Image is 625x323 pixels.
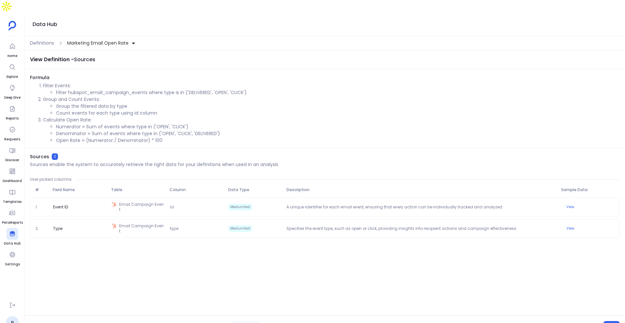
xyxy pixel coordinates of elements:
a: PetaReports [2,207,23,225]
span: Event ID [50,204,71,210]
a: Home [7,40,18,59]
a: Discover [5,145,19,163]
a: Templates [3,186,21,204]
li: Filter hubspot_email_campaign_events where type is in ('DELIVERED', 'OPEN', 'CLICK') [56,89,620,96]
li: Numerator = Sum of events where type in ('OPEN', 'CLICK') [56,123,620,130]
span: User picked columns [30,177,72,182]
span: Templates [3,199,21,204]
span: Explore [7,74,18,79]
span: 1. [33,204,50,210]
li: Group the filtered data by type [56,103,620,110]
button: View [562,225,578,232]
span: Definitions [30,40,54,47]
span: Requests [4,137,20,142]
span: Table [108,187,167,192]
span: Home [7,53,18,59]
a: Dashboard [3,165,22,184]
li: Filter Events: [43,82,620,96]
span: 2. [33,226,50,231]
span: Email Campaign Event [119,223,164,234]
span: 2 [52,153,58,160]
li: Denominator = Sum of events where type in ('OPEN', 'CLICK', 'DELIVERED') [56,130,620,137]
p: Sources enable the system to accurately retrieve the right data for your definitions when used in... [30,161,278,168]
span: View Definition - [30,56,74,63]
span: Mediumtext [228,204,252,210]
p: Specifies the event type, such as open or click, providing insights into recipient actions and ca... [284,226,558,231]
a: Explore [7,61,18,79]
span: # [33,187,50,192]
span: Reports [6,116,19,121]
span: type [167,226,226,231]
span: PetaReports [2,220,23,225]
span: Settings [5,262,20,267]
a: Data Hub [4,228,21,246]
span: Email Campaign Event [119,202,164,212]
span: id [167,204,226,210]
button: View [562,203,578,211]
li: Count events for each type using id column [56,110,620,117]
li: Group and Count Events: [43,96,620,117]
span: Formula [30,74,620,81]
span: Column [167,187,226,192]
span: Mediumtext [228,225,252,232]
span: Data Hub [4,241,21,246]
li: Calculate Open Rate: [43,117,620,144]
span: Field Name [50,187,109,192]
span: Discover [5,158,19,163]
a: Reports [6,103,19,121]
a: Settings [5,249,20,267]
a: Requests [4,124,20,142]
span: Sources [30,153,49,160]
span: Marketing Email Open Rate [67,40,129,47]
h1: Data Hub [33,20,57,29]
span: Sample Data [559,187,617,192]
span: Data Type [226,187,284,192]
a: Deep Dive [4,82,21,100]
span: Type [50,226,65,231]
span: Sources [74,56,95,63]
button: Marketing Email Open Rate [66,38,137,49]
span: Deep Dive [4,95,21,100]
p: A unique identifier for each email event, ensuring that every action can be individually tracked ... [284,204,558,210]
img: petavue logo [8,21,16,31]
li: Open Rate = (Numerator / Denominator) * 100 [56,137,620,144]
span: Description [284,187,559,192]
span: Dashboard [3,178,22,184]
